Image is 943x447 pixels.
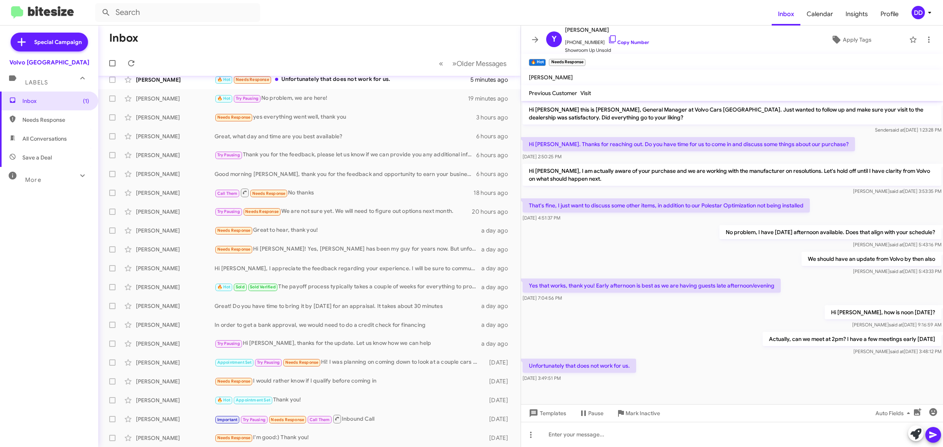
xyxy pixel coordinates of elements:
h1: Inbox [109,32,138,44]
div: a day ago [481,302,514,310]
div: Hi! I was planning on coming down to look at a couple cars I was interested in but it looked like... [215,358,482,367]
button: Auto Fields [869,406,919,420]
a: Insights [839,3,874,26]
span: said at [890,348,904,354]
input: Search [95,3,260,22]
div: In order to get a bank approval, we would need to do a credit check for financing [215,321,481,329]
div: [DATE] [482,434,514,442]
span: said at [890,188,903,194]
div: 5 minutes ago [470,76,514,84]
div: [PERSON_NAME] [136,359,215,366]
span: said at [890,268,903,274]
span: Needs Response [236,77,269,82]
span: Apply Tags [843,33,871,47]
span: Needs Response [252,191,286,196]
div: a day ago [481,283,514,291]
span: said at [890,127,904,133]
span: Older Messages [457,59,506,68]
div: yes everything went well, thank you [215,113,476,122]
span: Y [552,33,557,46]
p: Hi [PERSON_NAME], I am actually aware of your purchase and we are working with the manufacturer o... [523,164,941,186]
span: Templates [527,406,566,420]
p: We should have an update from Volvo by then also [802,252,941,266]
div: [PERSON_NAME] [136,302,215,310]
button: DD [905,6,934,19]
p: No problem, I have [DATE] afternoon available. Does that align with your schedule? [719,225,941,239]
span: [PERSON_NAME] [565,25,649,35]
span: said at [890,242,903,247]
span: Needs Response [217,435,251,440]
div: [PERSON_NAME] [136,340,215,348]
div: [DATE] [482,359,514,366]
span: Important [217,417,238,422]
div: [PERSON_NAME] [136,132,215,140]
div: Volvo [GEOGRAPHIC_DATA] [9,59,89,66]
div: Good morning [PERSON_NAME], thank you for the feedback and opportunity to earn your business! [215,170,476,178]
div: Unfortunately that does not work for us. [215,75,470,84]
div: [PERSON_NAME] [136,377,215,385]
div: [PERSON_NAME] [136,170,215,178]
div: [PERSON_NAME] [136,95,215,103]
button: Pause [572,406,610,420]
span: Needs Response [245,209,279,214]
span: [PHONE_NUMBER] [565,35,649,46]
span: Needs Response [217,228,251,233]
span: Try Pausing [236,96,259,101]
span: » [452,59,457,68]
span: [DATE] 3:49:51 PM [523,375,561,381]
div: [PERSON_NAME] [136,434,215,442]
div: Hi [PERSON_NAME]! Yes, [PERSON_NAME] has been my guy for years now. But unfortunately the EX90 is... [215,245,481,254]
p: Hi [PERSON_NAME] this is [PERSON_NAME], General Manager at Volvo Cars [GEOGRAPHIC_DATA]. Just wan... [523,103,941,125]
button: Mark Inactive [610,406,666,420]
p: That's fine, I just want to discuss some other items, in addition to our Polestar Optimization no... [523,198,810,213]
span: Mark Inactive [626,406,660,420]
button: Next [448,55,511,71]
div: [PERSON_NAME] [136,415,215,423]
button: Apply Tags [796,33,905,47]
span: Sold Verified [250,284,276,289]
span: « [439,59,443,68]
span: Try Pausing [257,360,280,365]
span: Needs Response [271,417,304,422]
span: 🔥 Hot [217,398,231,403]
span: Sold [236,284,245,289]
span: Try Pausing [243,417,266,422]
span: Visit [580,90,591,97]
span: All Conversations [22,135,67,143]
span: Try Pausing [217,152,240,158]
div: [PERSON_NAME] [136,208,215,216]
div: [DATE] [482,396,514,404]
div: [PERSON_NAME] [136,245,215,253]
div: Great to hear, thank you! [215,226,481,235]
span: Needs Response [285,360,319,365]
span: said at [889,322,903,328]
button: Previous [434,55,448,71]
div: [DATE] [482,377,514,385]
span: Inbox [22,97,89,105]
a: Calendar [800,3,839,26]
div: No thanks [215,188,473,198]
span: Special Campaign [34,38,82,46]
div: DD [912,6,925,19]
div: Thank you for the feedback, please let us know if we can provide you any additional information i... [215,150,476,159]
div: [PERSON_NAME] [136,283,215,291]
span: Showroom Up Unsold [565,46,649,54]
div: 6 hours ago [476,170,514,178]
div: Hi [PERSON_NAME], I appreciate the feedback regarding your experience. I will be sure to communic... [215,264,481,272]
div: 3 hours ago [476,114,514,121]
a: Special Campaign [11,33,88,51]
div: 6 hours ago [476,151,514,159]
div: a day ago [481,340,514,348]
div: [PERSON_NAME] [136,76,215,84]
div: [PERSON_NAME] [136,189,215,197]
div: Great, what day and time are you best available? [215,132,476,140]
a: Copy Number [608,39,649,45]
small: Needs Response [549,59,585,66]
button: Templates [521,406,572,420]
p: Actually, can we meet at 2pm? I have a few meetings early [DATE] [763,332,941,346]
a: Inbox [772,3,800,26]
div: [PERSON_NAME] [136,151,215,159]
